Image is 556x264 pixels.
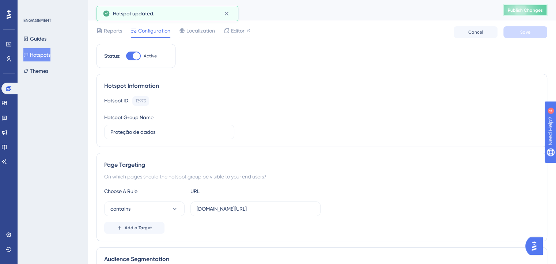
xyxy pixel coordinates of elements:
[454,26,498,38] button: Cancel
[104,161,540,169] div: Page Targeting
[508,7,543,13] span: Publish Changes
[104,172,540,181] div: On which pages should the hotspot group be visible to your end users?
[113,9,154,18] span: Hotspot updated.
[190,187,271,196] div: URL
[104,96,129,106] div: Hotspot ID:
[110,204,131,213] span: contains
[231,26,245,35] span: Editor
[23,32,46,45] button: Guides
[136,98,146,104] div: 13973
[125,225,152,231] span: Add a Target
[144,53,157,59] span: Active
[97,5,485,15] div: Proteção de dados
[51,4,53,10] div: 4
[104,82,540,90] div: Hotspot Information
[186,26,215,35] span: Localization
[104,201,185,216] button: contains
[104,222,164,234] button: Add a Target
[104,26,122,35] span: Reports
[104,255,540,264] div: Audience Segmentation
[503,26,547,38] button: Save
[23,18,51,23] div: ENGAGEMENT
[104,113,154,122] div: Hotspot Group Name
[104,52,120,60] div: Status:
[138,26,170,35] span: Configuration
[17,2,46,11] span: Need Help?
[525,235,547,257] iframe: UserGuiding AI Assistant Launcher
[468,29,483,35] span: Cancel
[503,4,547,16] button: Publish Changes
[520,29,530,35] span: Save
[110,128,228,136] input: Type your Hotspot Group Name here
[23,64,48,78] button: Themes
[197,205,314,213] input: yourwebsite.com/path
[104,187,185,196] div: Choose A Rule
[23,48,50,61] button: Hotspots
